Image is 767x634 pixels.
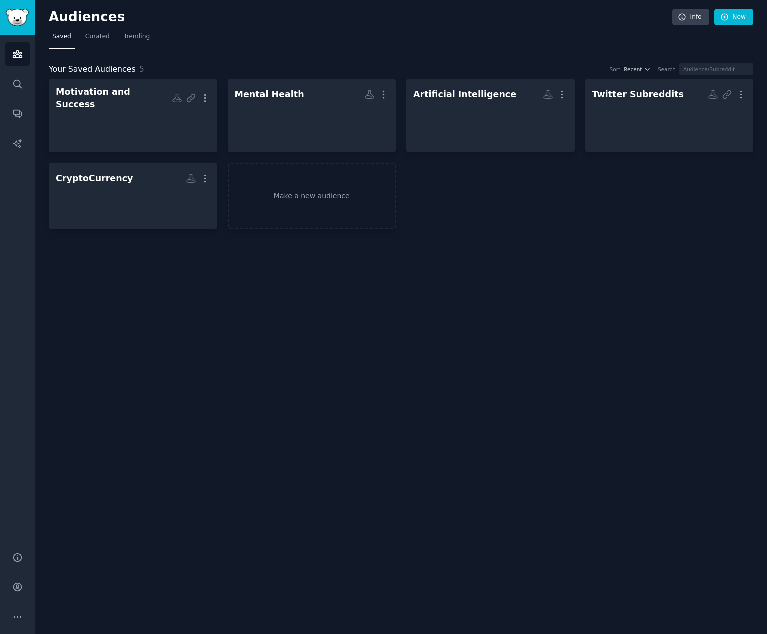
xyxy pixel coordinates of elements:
a: Artificial Intelligence [406,79,575,152]
div: Search [658,66,676,73]
a: Info [672,9,709,26]
span: Curated [85,32,110,41]
a: Trending [120,29,153,49]
button: Recent [624,66,651,73]
a: New [714,9,753,26]
img: GummySearch logo [6,9,29,26]
span: Trending [124,32,150,41]
a: Twitter Subreddits [585,79,754,152]
div: Motivation and Success [56,86,172,110]
a: Mental Health [228,79,396,152]
div: Twitter Subreddits [592,88,684,101]
input: Audience/Subreddit [679,63,753,75]
h2: Audiences [49,9,672,25]
span: Recent [624,66,642,73]
div: Mental Health [235,88,304,101]
div: Artificial Intelligence [413,88,516,101]
a: Curated [82,29,113,49]
a: Motivation and Success [49,79,217,152]
a: CryptoCurrency [49,163,217,229]
span: 5 [139,64,144,74]
span: Saved [52,32,71,41]
div: Sort [610,66,621,73]
span: Your Saved Audiences [49,63,136,76]
a: Saved [49,29,75,49]
a: Make a new audience [228,163,396,229]
div: CryptoCurrency [56,172,133,185]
